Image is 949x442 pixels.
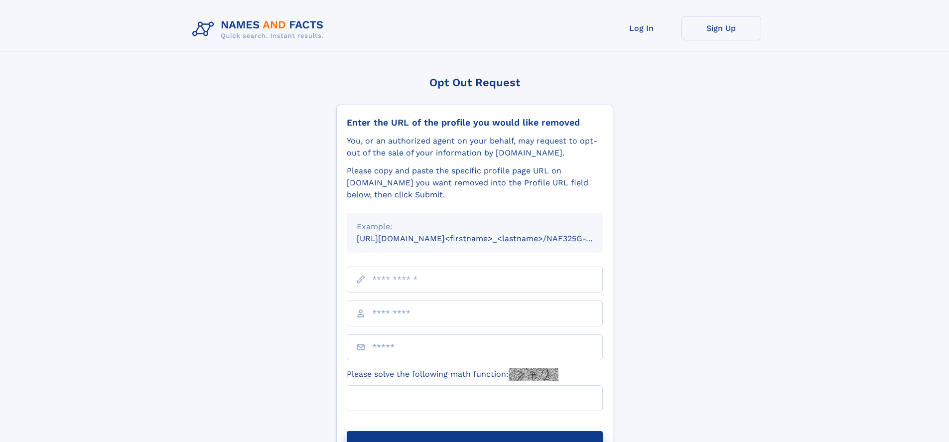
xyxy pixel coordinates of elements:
[357,221,593,233] div: Example:
[347,135,603,159] div: You, or an authorized agent on your behalf, may request to opt-out of the sale of your informatio...
[681,16,761,40] a: Sign Up
[188,16,332,43] img: Logo Names and Facts
[347,165,603,201] div: Please copy and paste the specific profile page URL on [DOMAIN_NAME] you want removed into the Pr...
[347,117,603,128] div: Enter the URL of the profile you would like removed
[336,76,613,89] div: Opt Out Request
[357,234,622,243] small: [URL][DOMAIN_NAME]<firstname>_<lastname>/NAF325G-xxxxxxxx
[602,16,681,40] a: Log In
[347,368,558,381] label: Please solve the following math function:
